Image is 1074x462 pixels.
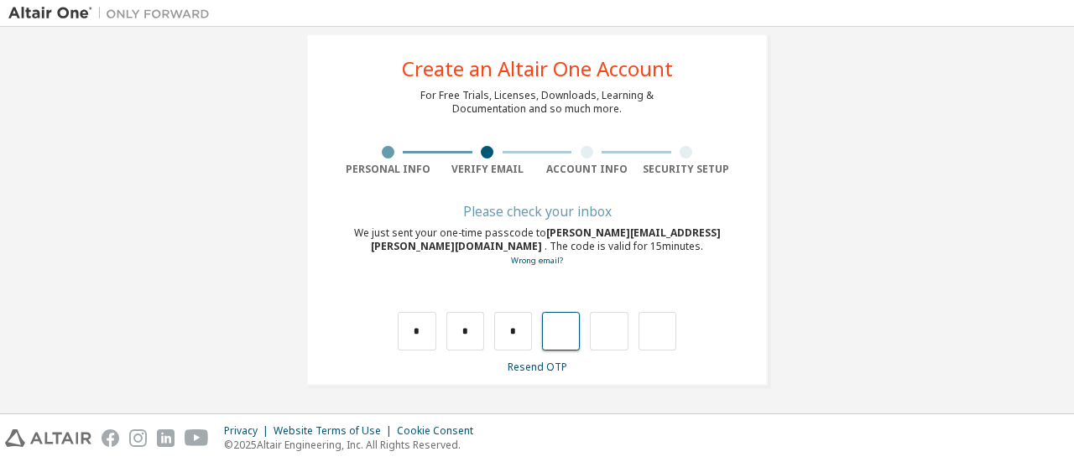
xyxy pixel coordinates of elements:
p: © 2025 Altair Engineering, Inc. All Rights Reserved. [224,438,483,452]
img: youtube.svg [185,429,209,447]
img: altair_logo.svg [5,429,91,447]
div: We just sent your one-time passcode to . The code is valid for 15 minutes. [338,226,736,267]
img: instagram.svg [129,429,147,447]
div: Security Setup [637,163,737,176]
div: Website Terms of Use [274,424,397,438]
img: facebook.svg [102,429,119,447]
img: Altair One [8,5,218,22]
div: Please check your inbox [338,206,736,216]
div: Personal Info [338,163,438,176]
div: Create an Altair One Account [402,59,673,79]
div: For Free Trials, Licenses, Downloads, Learning & Documentation and so much more. [420,89,654,116]
a: Go back to the registration form [511,255,563,266]
div: Privacy [224,424,274,438]
div: Cookie Consent [397,424,483,438]
span: [PERSON_NAME][EMAIL_ADDRESS][PERSON_NAME][DOMAIN_NAME] [371,226,721,253]
img: linkedin.svg [157,429,175,447]
div: Verify Email [438,163,538,176]
div: Account Info [537,163,637,176]
a: Resend OTP [508,360,567,374]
